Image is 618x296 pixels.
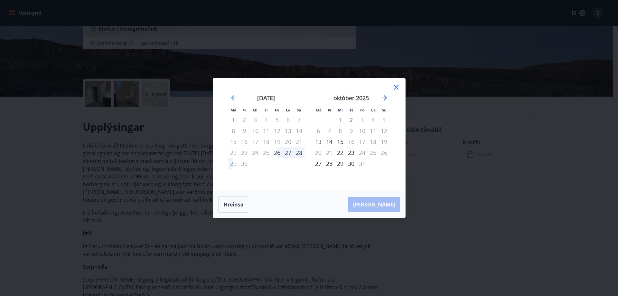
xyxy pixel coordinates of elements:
div: Aðeins innritun í boði [346,114,357,125]
td: Not available. þriðjudagur, 16. september 2025 [239,136,250,147]
td: Not available. miðvikudagur, 3. september 2025 [250,114,261,125]
div: Aðeins útritun í boði [357,114,368,125]
td: Not available. mánudagur, 22. september 2025 [228,147,239,158]
td: Choose mánudagur, 27. október 2025 as your check-in date. It’s available. [313,158,324,169]
td: Not available. sunnudagur, 19. október 2025 [379,136,389,147]
small: Má [230,108,236,112]
div: Aðeins innritun í boði [313,136,324,147]
td: Not available. fimmtudagur, 16. október 2025 [346,136,357,147]
td: Not available. þriðjudagur, 30. september 2025 [239,158,250,169]
div: Aðeins útritun í boði [357,158,368,169]
td: Not available. föstudagur, 24. október 2025 [357,147,368,158]
td: Choose þriðjudagur, 28. október 2025 as your check-in date. It’s available. [324,158,335,169]
strong: október 2025 [333,94,369,102]
td: Not available. fimmtudagur, 11. september 2025 [261,125,272,136]
td: Not available. laugardagur, 13. september 2025 [283,125,294,136]
td: Not available. laugardagur, 18. október 2025 [368,136,379,147]
strong: [DATE] [257,94,275,102]
small: La [371,108,376,112]
td: Not available. föstudagur, 31. október 2025 [357,158,368,169]
div: Calendar [221,86,398,183]
small: Þr [328,108,332,112]
td: Not available. laugardagur, 4. október 2025 [368,114,379,125]
td: Not available. miðvikudagur, 24. september 2025 [250,147,261,158]
td: Choose fimmtudagur, 23. október 2025 as your check-in date. It’s available. [346,147,357,158]
div: 27 [283,147,294,158]
td: Not available. sunnudagur, 21. september 2025 [294,136,304,147]
td: Not available. miðvikudagur, 17. september 2025 [250,136,261,147]
td: Not available. sunnudagur, 5. október 2025 [379,114,389,125]
td: Not available. laugardagur, 11. október 2025 [368,125,379,136]
td: Not available. laugardagur, 6. september 2025 [283,114,294,125]
td: Not available. föstudagur, 5. september 2025 [272,114,283,125]
td: Not available. mánudagur, 8. september 2025 [228,125,239,136]
td: Not available. föstudagur, 3. október 2025 [357,114,368,125]
td: Choose miðvikudagur, 15. október 2025 as your check-in date. It’s available. [335,136,346,147]
small: La [286,108,290,112]
div: 30 [346,158,357,169]
small: Fö [360,108,364,112]
div: 28 [294,147,304,158]
td: Not available. mánudagur, 15. september 2025 [228,136,239,147]
td: Not available. miðvikudagur, 8. október 2025 [335,125,346,136]
td: Choose miðvikudagur, 22. október 2025 as your check-in date. It’s available. [335,147,346,158]
div: 23 [346,147,357,158]
div: Move forward to switch to the next month. [380,94,388,102]
td: Not available. föstudagur, 19. september 2025 [272,136,283,147]
td: Not available. mánudagur, 29. september 2025 [228,158,239,169]
td: Not available. þriðjudagur, 23. september 2025 [239,147,250,158]
td: Not available. föstudagur, 12. september 2025 [272,125,283,136]
div: Move backward to switch to the previous month. [230,94,238,102]
td: Not available. miðvikudagur, 10. september 2025 [250,125,261,136]
div: Aðeins útritun í boði [346,136,357,147]
td: Choose mánudagur, 13. október 2025 as your check-in date. It’s available. [313,136,324,147]
td: Not available. sunnudagur, 7. september 2025 [294,114,304,125]
td: Not available. sunnudagur, 12. október 2025 [379,125,389,136]
small: Su [297,108,301,112]
td: Choose þriðjudagur, 14. október 2025 as your check-in date. It’s available. [324,136,335,147]
div: 29 [335,158,346,169]
td: Not available. laugardagur, 25. október 2025 [368,147,379,158]
small: Þr [242,108,246,112]
small: Fi [265,108,268,112]
td: Not available. þriðjudagur, 2. september 2025 [239,114,250,125]
td: Choose fimmtudagur, 30. október 2025 as your check-in date. It’s available. [346,158,357,169]
td: Not available. mánudagur, 20. október 2025 [313,147,324,158]
td: Not available. þriðjudagur, 21. október 2025 [324,147,335,158]
div: Aðeins útritun í boði [228,158,239,169]
td: Choose laugardagur, 27. september 2025 as your check-in date. It’s available. [283,147,294,158]
div: Aðeins innritun í boði [313,158,324,169]
small: Mi [338,108,343,112]
div: Aðeins innritun í boði [272,147,283,158]
td: Choose fimmtudagur, 2. október 2025 as your check-in date. It’s available. [346,114,357,125]
td: Not available. föstudagur, 10. október 2025 [357,125,368,136]
small: Fö [275,108,279,112]
small: Mi [253,108,257,112]
td: Not available. föstudagur, 17. október 2025 [357,136,368,147]
td: Not available. sunnudagur, 26. október 2025 [379,147,389,158]
small: Fi [350,108,353,112]
td: Not available. mánudagur, 1. september 2025 [228,114,239,125]
button: Hreinsa [218,196,249,213]
td: Not available. fimmtudagur, 4. september 2025 [261,114,272,125]
td: Not available. miðvikudagur, 1. október 2025 [335,114,346,125]
td: Not available. sunnudagur, 14. september 2025 [294,125,304,136]
td: Not available. mánudagur, 6. október 2025 [313,125,324,136]
div: 14 [324,136,335,147]
td: Choose miðvikudagur, 29. október 2025 as your check-in date. It’s available. [335,158,346,169]
div: 15 [335,136,346,147]
div: 28 [324,158,335,169]
td: Not available. þriðjudagur, 7. október 2025 [324,125,335,136]
td: Choose föstudagur, 26. september 2025 as your check-in date. It’s available. [272,147,283,158]
td: Not available. þriðjudagur, 9. september 2025 [239,125,250,136]
small: Su [382,108,387,112]
td: Choose sunnudagur, 28. september 2025 as your check-in date. It’s available. [294,147,304,158]
small: Má [316,108,322,112]
div: Aðeins útritun í boði [357,147,368,158]
td: Not available. laugardagur, 20. september 2025 [283,136,294,147]
td: Not available. fimmtudagur, 25. september 2025 [261,147,272,158]
td: Not available. fimmtudagur, 18. september 2025 [261,136,272,147]
div: Aðeins innritun í boði [335,147,346,158]
td: Not available. fimmtudagur, 9. október 2025 [346,125,357,136]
